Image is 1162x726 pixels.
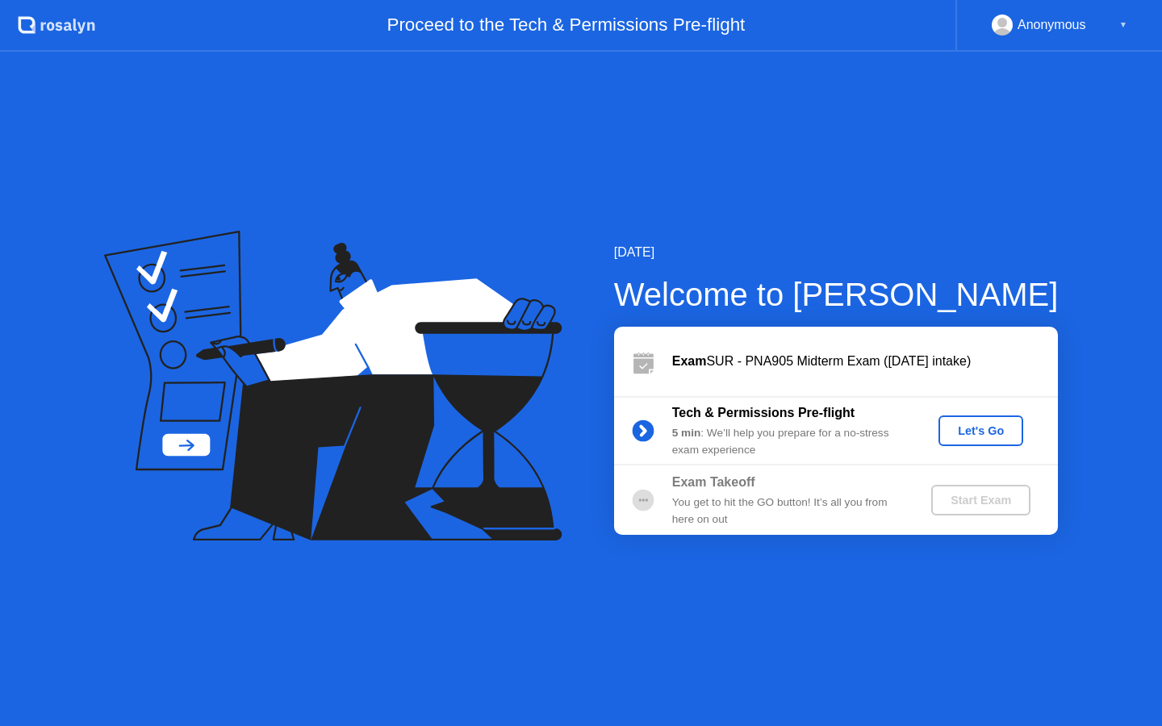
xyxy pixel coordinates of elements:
b: Exam [672,354,707,368]
div: Welcome to [PERSON_NAME] [614,270,1059,319]
div: ▼ [1119,15,1127,35]
div: Let's Go [945,424,1017,437]
div: : We’ll help you prepare for a no-stress exam experience [672,425,905,458]
b: Exam Takeoff [672,475,755,489]
div: Start Exam [938,494,1024,507]
b: 5 min [672,427,701,439]
div: SUR - PNA905 Midterm Exam ([DATE] intake) [672,352,1058,371]
button: Start Exam [931,485,1030,515]
div: You get to hit the GO button! It’s all you from here on out [672,494,905,528]
div: [DATE] [614,243,1059,262]
div: Anonymous [1018,15,1086,35]
b: Tech & Permissions Pre-flight [672,406,855,419]
button: Let's Go [938,415,1023,446]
